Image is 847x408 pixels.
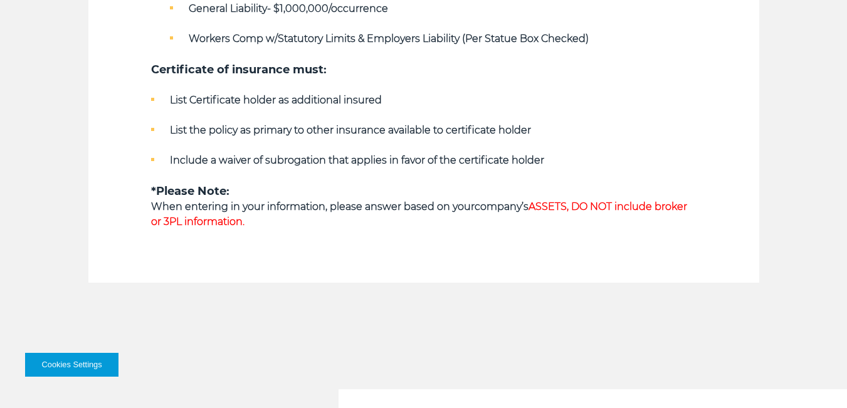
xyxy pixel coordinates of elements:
[151,184,229,198] strong: *Please Note:
[151,63,327,76] strong: Certificate of insurance must:
[170,94,382,106] strong: List Certificate holder as additional insured
[189,33,589,44] strong: Workers Comp w/Statutory Limits & Employers Liability (Per Statue Box Checked)
[784,348,847,408] iframe: Chat Widget
[170,154,544,166] strong: Include a waiver of subrogation that applies in favor of the certificate holder
[189,3,388,14] strong: General Liability- $1,000,000/occurrence
[151,201,475,212] strong: When entering in your information, please answer based on your
[25,353,118,377] button: Cookies Settings
[170,124,531,136] strong: List the policy as primary to other insurance available to certificate holder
